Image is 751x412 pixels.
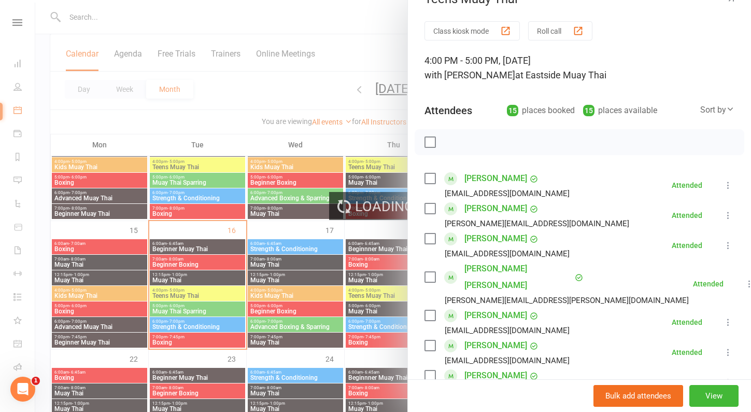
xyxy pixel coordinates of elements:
button: Roll call [528,21,592,40]
div: Attended [672,242,702,249]
span: at Eastside Muay Thai [515,70,606,80]
div: places booked [507,103,575,118]
button: Bulk add attendees [593,385,683,407]
a: [PERSON_NAME] [464,337,527,354]
div: [EMAIL_ADDRESS][DOMAIN_NAME] [445,354,570,367]
div: 15 [507,105,518,116]
div: 4:00 PM - 5:00 PM, [DATE] [424,53,734,83]
div: [PERSON_NAME][EMAIL_ADDRESS][DOMAIN_NAME] [445,217,629,230]
div: Attended [693,280,724,287]
a: [PERSON_NAME] [464,170,527,187]
div: Attended [672,212,702,219]
button: Class kiosk mode [424,21,520,40]
div: Attended [672,349,702,356]
div: places available [583,103,657,118]
span: with [PERSON_NAME] [424,70,515,80]
a: [PERSON_NAME] [PERSON_NAME] [464,260,572,294]
div: Attended [672,182,702,189]
span: 1 [32,377,40,385]
a: [PERSON_NAME] [464,307,527,324]
div: [EMAIL_ADDRESS][DOMAIN_NAME] [445,187,570,200]
a: [PERSON_NAME] [464,230,527,247]
button: View [689,385,739,407]
div: [EMAIL_ADDRESS][DOMAIN_NAME] [445,324,570,337]
div: [EMAIL_ADDRESS][DOMAIN_NAME] [445,247,570,260]
iframe: Intercom live chat [10,377,35,402]
a: [PERSON_NAME] [464,367,527,384]
a: [PERSON_NAME] [464,200,527,217]
div: Sort by [700,103,734,117]
div: Attended [672,319,702,326]
div: [PERSON_NAME][EMAIL_ADDRESS][PERSON_NAME][DOMAIN_NAME] [445,294,689,307]
div: Attendees [424,103,472,118]
div: 15 [583,105,594,116]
